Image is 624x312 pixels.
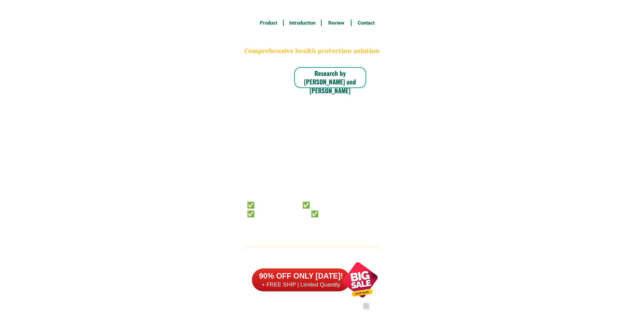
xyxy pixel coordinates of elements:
[243,46,381,56] h2: Comprehensive health protection solution
[243,31,381,47] h2: BONA VITA COFFEE
[363,303,369,309] img: navigation
[252,281,350,288] h6: + FREE SHIP | Limited Quantily
[287,19,317,27] h6: Introduction
[294,69,366,95] h6: Research by [PERSON_NAME] and [PERSON_NAME]
[243,4,381,13] h3: FREE SHIPPING NATIONWIDE
[257,19,279,27] h6: Product
[243,253,381,270] h2: FAKE VS ORIGINAL
[325,19,348,27] h6: Review
[247,200,359,217] h6: ✅ 𝙰𝚗𝚝𝚒 𝙲𝚊𝚗𝚌𝚎𝚛 ✅ 𝙰𝚗𝚝𝚒 𝚂𝚝𝚛𝚘𝚔𝚎 ✅ 𝙰𝚗𝚝𝚒 𝙳𝚒𝚊𝚋𝚎𝚝𝚒𝚌 ✅ 𝙳𝚒𝚊𝚋𝚎𝚝𝚎𝚜
[252,271,350,281] h6: 90% OFF ONLY [DATE]!
[355,19,377,27] h6: Contact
